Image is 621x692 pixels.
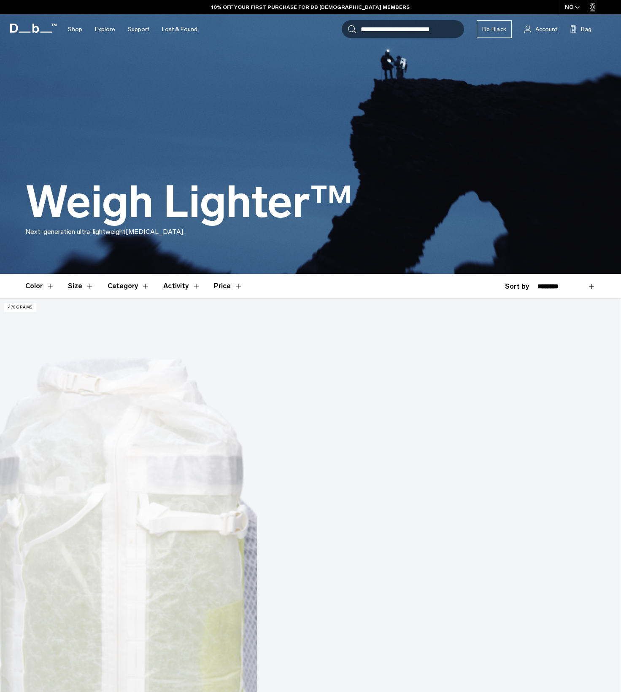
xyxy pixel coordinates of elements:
a: 10% OFF YOUR FIRST PURCHASE FOR DB [DEMOGRAPHIC_DATA] MEMBERS [211,3,410,11]
p: 470 grams [4,303,36,312]
span: Bag [581,25,591,34]
a: Explore [95,14,115,44]
button: Toggle Filter [163,274,200,298]
a: Lost & Found [162,14,197,44]
a: Db Black [477,20,512,38]
button: Toggle Filter [25,274,54,298]
a: Account [524,24,557,34]
span: Account [535,25,557,34]
a: Support [128,14,149,44]
button: Toggle Filter [68,274,94,298]
button: Toggle Price [214,274,243,298]
h1: Weigh Lighter™ [25,178,352,227]
span: [MEDICAL_DATA]. [126,228,185,236]
span: Next-generation ultra-lightweight [25,228,126,236]
nav: Main Navigation [62,14,204,44]
button: Bag [570,24,591,34]
button: Toggle Filter [108,274,150,298]
a: Shop [68,14,82,44]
